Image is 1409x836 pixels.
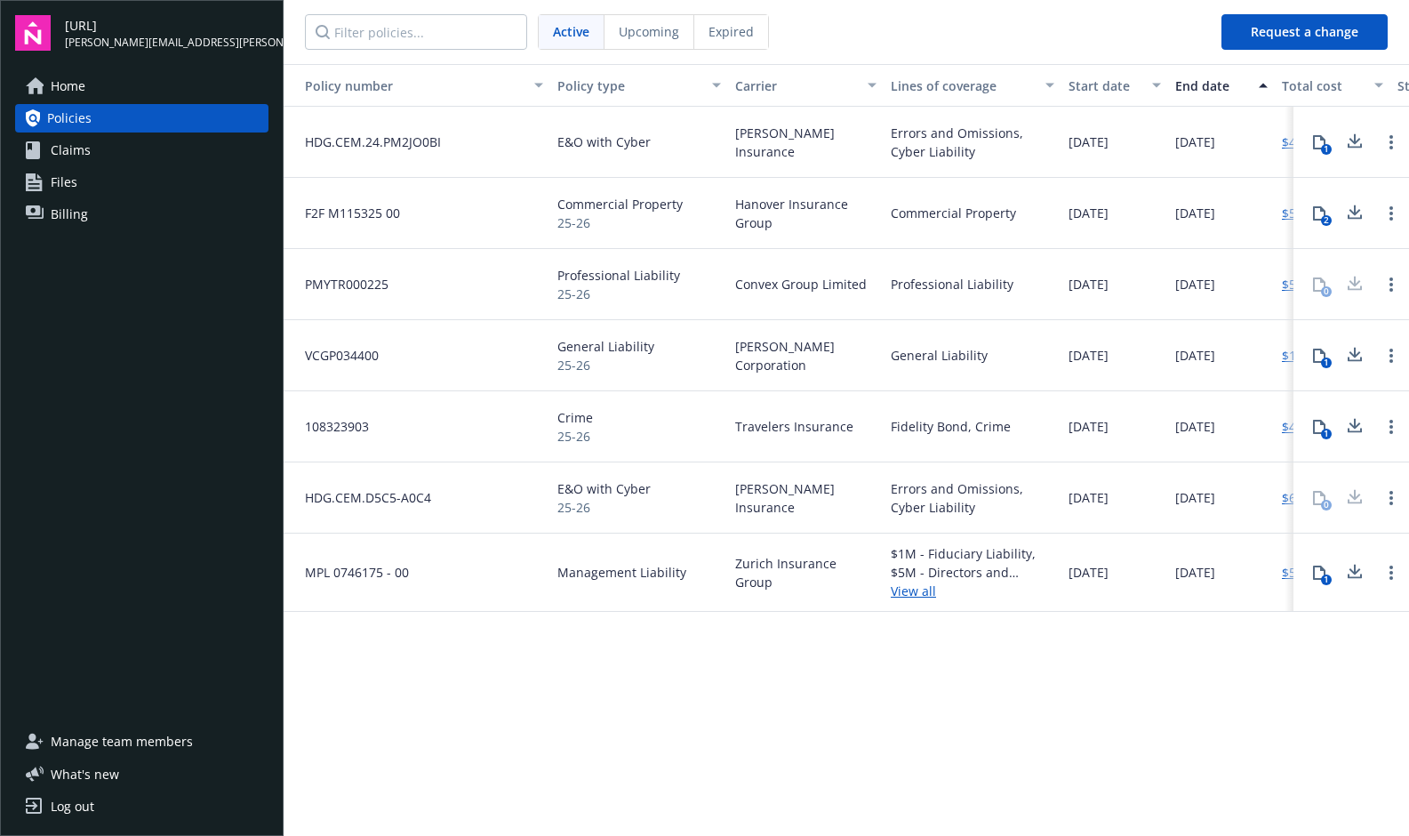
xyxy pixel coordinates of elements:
span: Commercial Property [557,195,683,213]
div: $1M - Fiduciary Liability, $5M - Directors and Officers, $3M - Employment Practices Liability [891,544,1054,582]
a: $5,024.87 [1282,275,1339,293]
span: VCGP034400 [291,346,379,365]
span: Crime [557,408,593,427]
span: 25-26 [557,356,654,374]
span: [URL] [65,16,268,35]
div: 1 [1321,575,1332,585]
span: [DATE] [1175,417,1215,436]
button: 1 [1301,338,1337,374]
a: View all [891,582,1054,600]
a: Open options [1381,416,1402,438]
span: Hanover Insurance Group [735,195,877,232]
div: Policy number [291,76,524,95]
span: MPL 0746175 - 00 [291,563,409,582]
div: 1 [1321,144,1332,155]
button: 1 [1301,555,1337,591]
span: Billing [51,200,88,229]
button: [URL][PERSON_NAME][EMAIL_ADDRESS][PERSON_NAME] [65,15,268,51]
a: Files [15,168,268,197]
span: 25-26 [557,498,651,517]
button: Policy type [550,64,728,107]
span: F2F M115325 00 [291,204,400,222]
button: Request a change [1221,14,1388,50]
span: [DATE] [1069,563,1109,582]
button: Start date [1061,64,1168,107]
span: [PERSON_NAME][EMAIL_ADDRESS][PERSON_NAME] [65,35,268,51]
span: Claims [51,136,91,165]
span: 25-26 [557,285,680,303]
span: Expired [709,22,754,41]
a: Open options [1381,203,1402,224]
div: Toggle SortBy [291,76,524,95]
span: [DATE] [1069,133,1109,151]
span: [DATE] [1069,204,1109,222]
span: PMYTR000225 [291,275,388,293]
span: E&O with Cyber [557,133,651,151]
input: Filter policies... [305,14,527,50]
span: [PERSON_NAME] Corporation [735,337,877,374]
div: 1 [1321,358,1332,368]
div: End date [1175,76,1248,95]
a: $5,180.00 [1282,204,1339,222]
span: HDG.CEM.24.PM2JO0BI [291,133,441,151]
a: Open options [1381,345,1402,366]
button: End date [1168,64,1275,107]
span: [DATE] [1175,133,1215,151]
a: Billing [15,200,268,229]
a: $54,015.98 [1282,563,1346,582]
a: Policies [15,104,268,133]
a: Claims [15,136,268,165]
a: Home [15,72,268,100]
button: 1 [1301,409,1337,445]
div: Carrier [735,76,857,95]
button: Carrier [728,64,884,107]
div: Total cost [1282,76,1364,95]
div: Errors and Omissions, Cyber Liability [891,124,1054,161]
div: 2 [1321,215,1332,226]
button: 2 [1301,196,1337,231]
span: General Liability [557,337,654,356]
a: Open options [1381,274,1402,295]
span: [DATE] [1175,204,1215,222]
span: [DATE] [1175,563,1215,582]
span: [DATE] [1175,275,1215,293]
span: [DATE] [1069,488,1109,507]
span: What ' s new [51,765,119,784]
span: Home [51,72,85,100]
span: Manage team members [51,727,193,756]
span: Upcoming [619,22,679,41]
div: 1 [1321,429,1332,439]
span: [PERSON_NAME] Insurance [735,124,877,161]
div: General Liability [891,346,988,365]
div: Commercial Property [891,204,1016,222]
span: 108323903 [291,417,369,436]
span: Travelers Insurance [735,417,853,436]
span: [DATE] [1175,488,1215,507]
a: Open options [1381,132,1402,153]
span: [DATE] [1069,346,1109,365]
span: [DATE] [1069,275,1109,293]
span: Files [51,168,77,197]
span: Policies [47,104,92,133]
button: 1 [1301,125,1337,160]
a: Open options [1381,487,1402,509]
div: Professional Liability [891,275,1013,293]
button: Total cost [1275,64,1390,107]
span: Active [553,22,589,41]
a: Manage team members [15,727,268,756]
span: HDG.CEM.D5C5-A0C4 [291,488,431,507]
span: Management Liability [557,563,686,582]
span: 25-26 [557,427,593,446]
span: [DATE] [1069,417,1109,436]
span: [DATE] [1175,346,1215,365]
div: Policy type [557,76,701,95]
a: $4,003.38 [1282,133,1339,151]
a: $16,698.87 [1282,346,1346,365]
span: Convex Group Limited [735,275,867,293]
div: Start date [1069,76,1141,95]
div: Log out [51,792,94,821]
a: $4,548.00 [1282,417,1339,436]
img: navigator-logo.svg [15,15,51,51]
span: Zurich Insurance Group [735,554,877,591]
button: What's new [15,765,148,784]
